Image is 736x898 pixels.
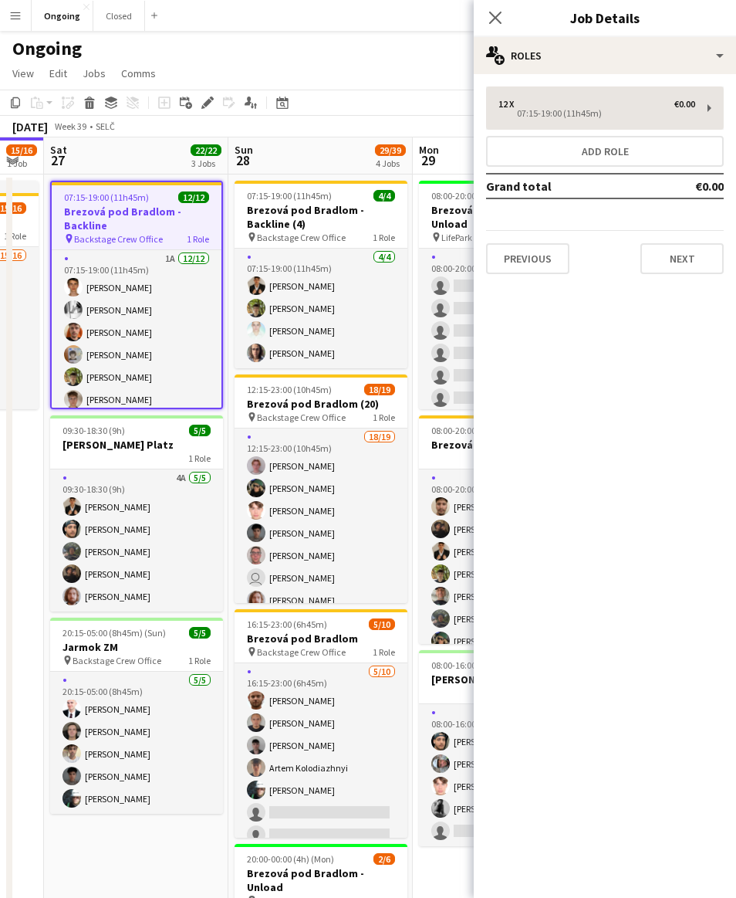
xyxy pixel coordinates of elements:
[187,233,209,245] span: 1 Role
[375,144,406,156] span: 29/39
[178,191,209,203] span: 12/12
[640,243,724,274] button: Next
[650,174,724,198] td: €0.00
[48,151,67,169] span: 27
[674,99,695,110] div: €0.00
[235,397,407,411] h3: Brezová pod Bradlom (20)
[373,190,395,202] span: 4/4
[419,143,439,157] span: Mon
[6,63,40,83] a: View
[51,120,89,132] span: Week 39
[235,249,407,368] app-card-role: 4/407:15-19:00 (11h45m)[PERSON_NAME][PERSON_NAME][PERSON_NAME][PERSON_NAME]
[235,632,407,646] h3: Brezová pod Bradlom
[431,425,498,436] span: 08:00-20:00 (12h)
[498,99,517,110] div: 12 x
[235,203,407,231] h3: Brezová pod Bradlom - Backline (4)
[373,646,395,658] span: 1 Role
[441,232,496,243] span: LifePark Sklad
[50,415,223,612] app-job-card: 09:30-18:30 (9h)5/5[PERSON_NAME] Platz1 Role4A5/509:30-18:30 (9h)[PERSON_NAME][PERSON_NAME][PERSO...
[62,425,125,436] span: 09:30-18:30 (9h)
[235,866,407,894] h3: Brezová pod Bradlom - Unload
[498,110,695,117] div: 07:15-19:00 (11h45m)
[373,853,395,865] span: 2/6
[486,136,724,167] button: Add role
[364,384,395,395] span: 18/19
[50,640,223,654] h3: Jarmok ZM
[73,655,161,666] span: Backstage Crew Office
[64,191,149,203] span: 07:15-19:00 (11h45m)
[376,158,405,169] div: 4 Jobs
[12,66,34,80] span: View
[52,205,221,232] h3: Brezová pod Bradlom - Backline
[417,151,439,169] span: 29
[4,230,26,242] span: 1 Role
[50,143,67,157] span: Sat
[50,181,223,409] app-job-card: 07:15-19:00 (11h45m)12/12Brezová pod Bradlom - Backline Backstage Crew Office1 Role1A12/1207:15-1...
[257,646,346,658] span: Backstage Crew Office
[247,618,327,630] span: 16:15-23:00 (6h45m)
[50,438,223,452] h3: [PERSON_NAME] Platz
[235,143,253,157] span: Sun
[189,627,211,639] span: 5/5
[419,438,592,452] h3: Brezová
[431,190,498,202] span: 08:00-20:00 (12h)
[50,469,223,612] app-card-role: 4A5/509:30-18:30 (9h)[PERSON_NAME][PERSON_NAME][PERSON_NAME][PERSON_NAME][PERSON_NAME]
[373,412,395,423] span: 1 Role
[191,158,221,169] div: 3 Jobs
[43,63,73,83] a: Edit
[419,704,592,846] app-card-role: 1I4/508:00-16:00 (8h)[PERSON_NAME][PERSON_NAME][PERSON_NAME][PERSON_NAME]
[247,190,332,202] span: 07:15-19:00 (11h45m)
[7,158,36,169] div: 1 Job
[235,429,407,889] app-card-role: 18/1912:15-23:00 (10h45m)[PERSON_NAME][PERSON_NAME][PERSON_NAME][PERSON_NAME][PERSON_NAME] [PERSO...
[93,1,145,31] button: Closed
[62,627,166,639] span: 20:15-05:00 (8h45m) (Sun)
[419,181,592,409] app-job-card: 08:00-20:00 (12h)0/6Brezová pod Bradlom - Unload LifePark Sklad1 Role0/608:00-20:00 (12h)
[189,425,211,436] span: 5/5
[235,374,407,603] app-job-card: 12:15-23:00 (10h45m)18/19Brezová pod Bradlom (20) Backstage Crew Office1 Role18/1912:15-23:00 (10...
[419,673,592,686] h3: [PERSON_NAME] Inn ZA
[373,232,395,243] span: 1 Role
[50,672,223,814] app-card-role: 5/520:15-05:00 (8h45m)[PERSON_NAME][PERSON_NAME][PERSON_NAME][PERSON_NAME][PERSON_NAME]
[419,203,592,231] h3: Brezová pod Bradlom - Unload
[52,250,221,549] app-card-role: 1A12/1207:15-19:00 (11h45m)[PERSON_NAME][PERSON_NAME][PERSON_NAME][PERSON_NAME][PERSON_NAME][PERS...
[235,181,407,368] app-job-card: 07:15-19:00 (11h45m)4/4Brezová pod Bradlom - Backline (4) Backstage Crew Office1 Role4/407:15-19:...
[76,63,112,83] a: Jobs
[12,119,48,134] div: [DATE]
[369,618,395,630] span: 5/10
[96,120,115,132] div: SELČ
[50,618,223,814] app-job-card: 20:15-05:00 (8h45m) (Sun)5/5Jarmok ZM Backstage Crew Office1 Role5/520:15-05:00 (8h45m)[PERSON_NA...
[83,66,106,80] span: Jobs
[121,66,156,80] span: Comms
[188,655,211,666] span: 1 Role
[486,174,650,198] td: Grand total
[247,853,334,865] span: 20:00-00:00 (4h) (Mon)
[6,144,37,156] span: 15/16
[419,650,592,846] app-job-card: 08:00-16:00 (8h)4/5[PERSON_NAME] Inn ZA1 Role1I4/508:00-16:00 (8h)[PERSON_NAME][PERSON_NAME][PERS...
[115,63,162,83] a: Comms
[247,384,332,395] span: 12:15-23:00 (10h45m)
[257,232,346,243] span: Backstage Crew Office
[74,233,163,245] span: Backstage Crew Office
[474,37,736,74] div: Roles
[235,609,407,838] app-job-card: 16:15-23:00 (6h45m)5/10Brezová pod Bradlom Backstage Crew Office1 Role5/1016:15-23:00 (6h45m)[PER...
[419,249,592,413] app-card-role: 0/608:00-20:00 (12h)
[49,66,67,80] span: Edit
[32,1,93,31] button: Ongoing
[188,452,211,464] span: 1 Role
[419,415,592,644] app-job-card: 08:00-20:00 (12h)14/24Brezová1 Role14/2408:00-20:00 (12h)[PERSON_NAME][PERSON_NAME][PERSON_NAME][...
[431,659,494,671] span: 08:00-16:00 (8h)
[257,412,346,423] span: Backstage Crew Office
[191,144,221,156] span: 22/22
[486,243,569,274] button: Previous
[232,151,253,169] span: 28
[474,8,736,28] h3: Job Details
